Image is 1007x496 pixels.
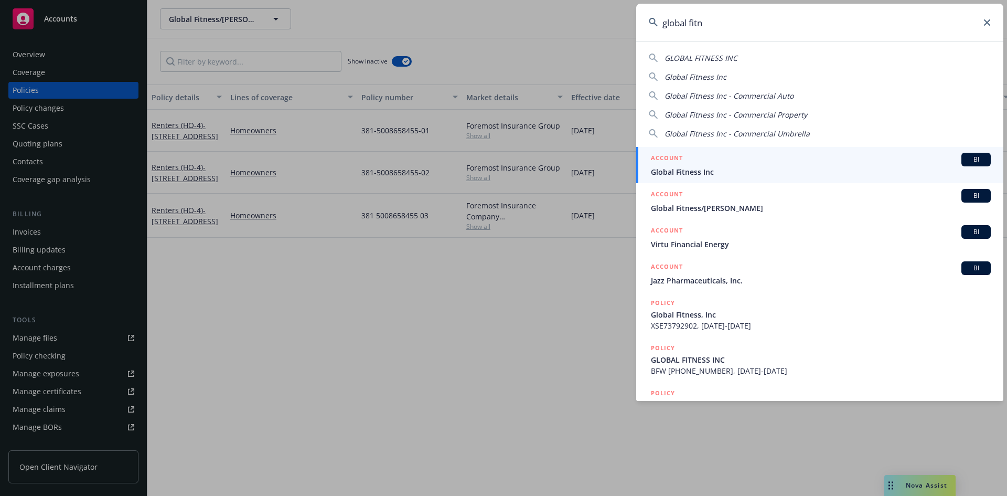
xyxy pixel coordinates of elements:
[651,225,683,238] h5: ACCOUNT
[966,155,987,164] span: BI
[651,354,991,365] span: GLOBAL FITNESS INC
[665,91,794,101] span: Global Fitness Inc - Commercial Auto
[651,343,675,353] h5: POLICY
[651,203,991,214] span: Global Fitness/[PERSON_NAME]
[651,166,991,177] span: Global Fitness Inc
[665,72,726,82] span: Global Fitness Inc
[651,399,991,410] span: GLOBAL FITNESS INC
[651,189,683,202] h5: ACCOUNT
[651,153,683,165] h5: ACCOUNT
[651,298,675,308] h5: POLICY
[966,191,987,200] span: BI
[636,4,1003,41] input: Search...
[665,53,737,63] span: GLOBAL FITNESS INC
[636,183,1003,219] a: ACCOUNTBIGlobal Fitness/[PERSON_NAME]
[651,239,991,250] span: Virtu Financial Energy
[651,261,683,274] h5: ACCOUNT
[636,292,1003,337] a: POLICYGlobal Fitness, IncXSE73792902, [DATE]-[DATE]
[966,227,987,237] span: BI
[636,382,1003,427] a: POLICYGLOBAL FITNESS INC
[651,309,991,320] span: Global Fitness, Inc
[636,337,1003,382] a: POLICYGLOBAL FITNESS INCBFW [PHONE_NUMBER], [DATE]-[DATE]
[651,275,991,286] span: Jazz Pharmaceuticals, Inc.
[665,129,810,139] span: Global Fitness Inc - Commercial Umbrella
[636,219,1003,256] a: ACCOUNTBIVirtu Financial Energy
[636,147,1003,183] a: ACCOUNTBIGlobal Fitness Inc
[651,388,675,398] h5: POLICY
[651,365,991,376] span: BFW [PHONE_NUMBER], [DATE]-[DATE]
[636,256,1003,292] a: ACCOUNTBIJazz Pharmaceuticals, Inc.
[651,320,991,331] span: XSE73792902, [DATE]-[DATE]
[665,110,807,120] span: Global Fitness Inc - Commercial Property
[966,263,987,273] span: BI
